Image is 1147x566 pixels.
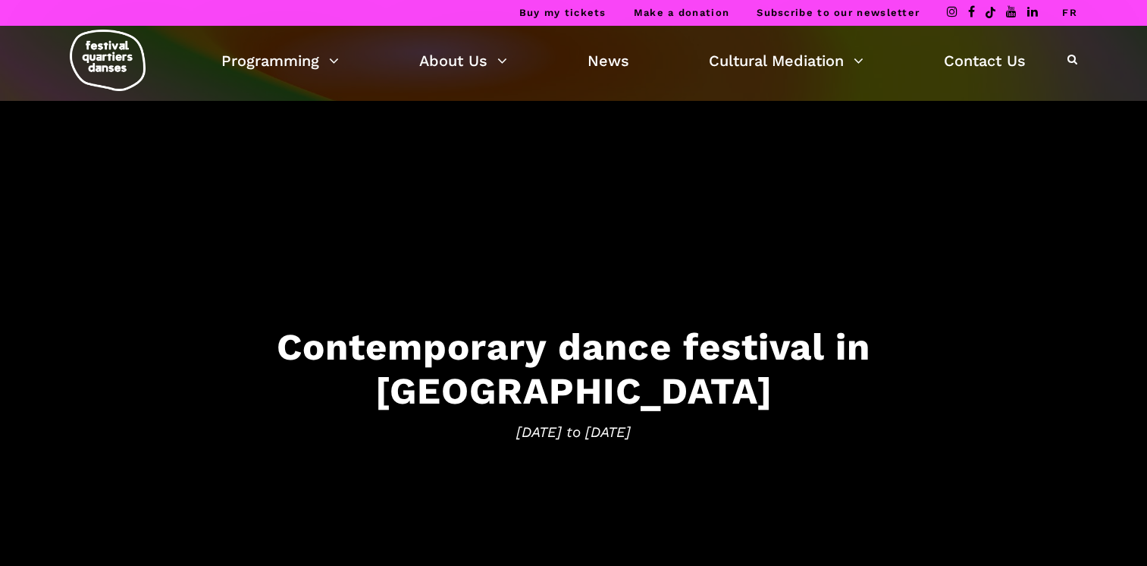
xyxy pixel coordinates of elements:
span: [DATE] to [DATE] [104,421,1044,444]
a: Buy my tickets [519,7,606,18]
a: Programming [221,48,339,74]
img: logo-fqd-med [70,30,146,91]
a: Make a donation [634,7,730,18]
a: News [588,48,629,74]
a: FR [1062,7,1077,18]
h3: Contemporary dance festival in [GEOGRAPHIC_DATA] [104,324,1044,413]
a: About Us [419,48,507,74]
a: Contact Us [944,48,1026,74]
a: Cultural Mediation [709,48,863,74]
a: Subscribe to our newsletter [757,7,920,18]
